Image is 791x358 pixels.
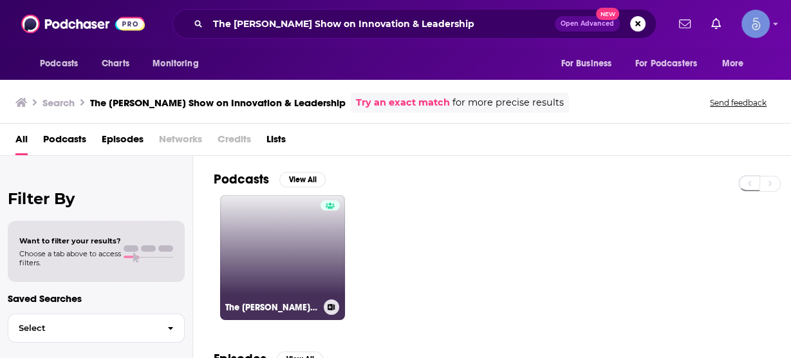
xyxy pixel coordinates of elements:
[218,129,251,155] span: Credits
[8,324,157,332] span: Select
[40,55,78,73] span: Podcasts
[31,52,95,76] button: open menu
[93,52,137,76] a: Charts
[102,55,129,73] span: Charts
[596,8,619,20] span: New
[159,129,202,155] span: Networks
[279,172,326,187] button: View All
[635,55,697,73] span: For Podcasters
[266,129,286,155] a: Lists
[172,9,656,39] div: Search podcasts, credits, & more...
[21,12,145,36] img: Podchaser - Follow, Share and Rate Podcasts
[208,14,555,34] input: Search podcasts, credits, & more...
[19,236,121,245] span: Want to filter your results?
[741,10,770,38] img: User Profile
[452,95,564,110] span: for more precise results
[627,52,716,76] button: open menu
[552,52,628,76] button: open menu
[90,97,346,109] h3: The [PERSON_NAME] Show on Innovation & Leadership
[356,95,450,110] a: Try an exact match
[214,171,269,187] h2: Podcasts
[214,171,326,187] a: PodcastsView All
[555,16,620,32] button: Open AdvancedNew
[43,129,86,155] a: Podcasts
[8,189,185,208] h2: Filter By
[19,249,121,267] span: Choose a tab above to access filters.
[8,292,185,305] p: Saved Searches
[706,97,770,108] button: Send feedback
[225,302,319,313] h3: The [PERSON_NAME] Show on Innovation & Leadership
[561,55,611,73] span: For Business
[220,195,345,320] a: The [PERSON_NAME] Show on Innovation & Leadership
[741,10,770,38] button: Show profile menu
[706,13,726,35] a: Show notifications dropdown
[15,129,28,155] a: All
[722,55,744,73] span: More
[144,52,215,76] button: open menu
[561,21,614,27] span: Open Advanced
[8,314,185,343] button: Select
[102,129,144,155] a: Episodes
[153,55,198,73] span: Monitoring
[741,10,770,38] span: Logged in as Spiral5-G1
[42,97,75,109] h3: Search
[713,52,760,76] button: open menu
[674,13,696,35] a: Show notifications dropdown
